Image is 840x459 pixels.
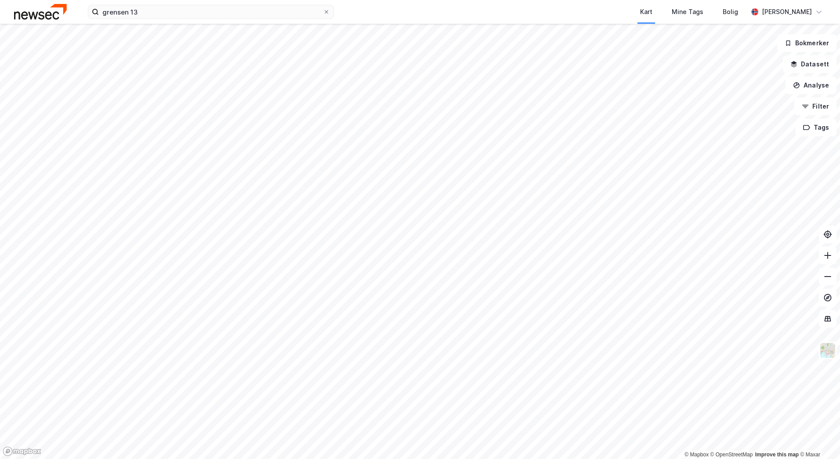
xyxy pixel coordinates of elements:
[14,4,67,19] img: newsec-logo.f6e21ccffca1b3a03d2d.png
[672,7,703,17] div: Mine Tags
[796,417,840,459] div: Kontrollprogram for chat
[786,76,836,94] button: Analyse
[3,446,41,456] a: Mapbox homepage
[710,452,753,458] a: OpenStreetMap
[762,7,812,17] div: [PERSON_NAME]
[723,7,738,17] div: Bolig
[783,55,836,73] button: Datasett
[796,417,840,459] iframe: Chat Widget
[796,119,836,136] button: Tags
[684,452,709,458] a: Mapbox
[640,7,652,17] div: Kart
[794,98,836,115] button: Filter
[755,452,799,458] a: Improve this map
[819,342,836,359] img: Z
[777,34,836,52] button: Bokmerker
[99,5,323,18] input: Søk på adresse, matrikkel, gårdeiere, leietakere eller personer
